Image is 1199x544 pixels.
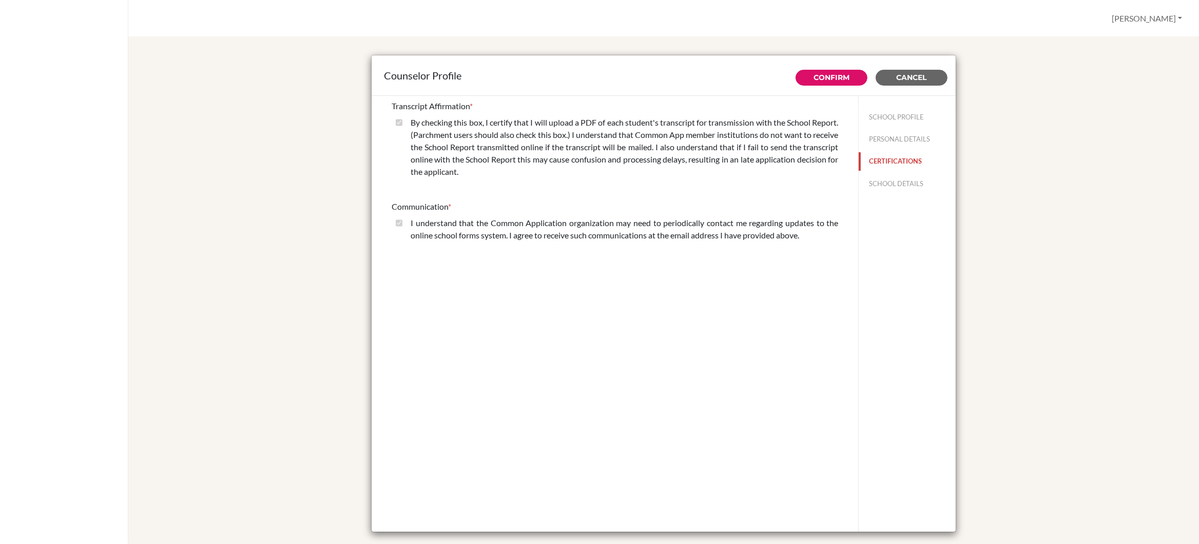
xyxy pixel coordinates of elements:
[1107,9,1187,28] button: [PERSON_NAME]
[411,116,838,178] label: By checking this box, I certify that I will upload a PDF of each student's transcript for transmi...
[859,175,956,193] button: SCHOOL DETAILS
[859,108,956,126] button: SCHOOL PROFILE
[392,202,448,211] span: Communication
[859,152,956,170] button: CERTIFICATIONS
[859,130,956,148] button: PERSONAL DETAILS
[411,217,838,241] label: I understand that the Common Application organization may need to periodically contact me regardi...
[392,101,470,111] span: Transcript Affirmation
[384,68,943,83] div: Counselor Profile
